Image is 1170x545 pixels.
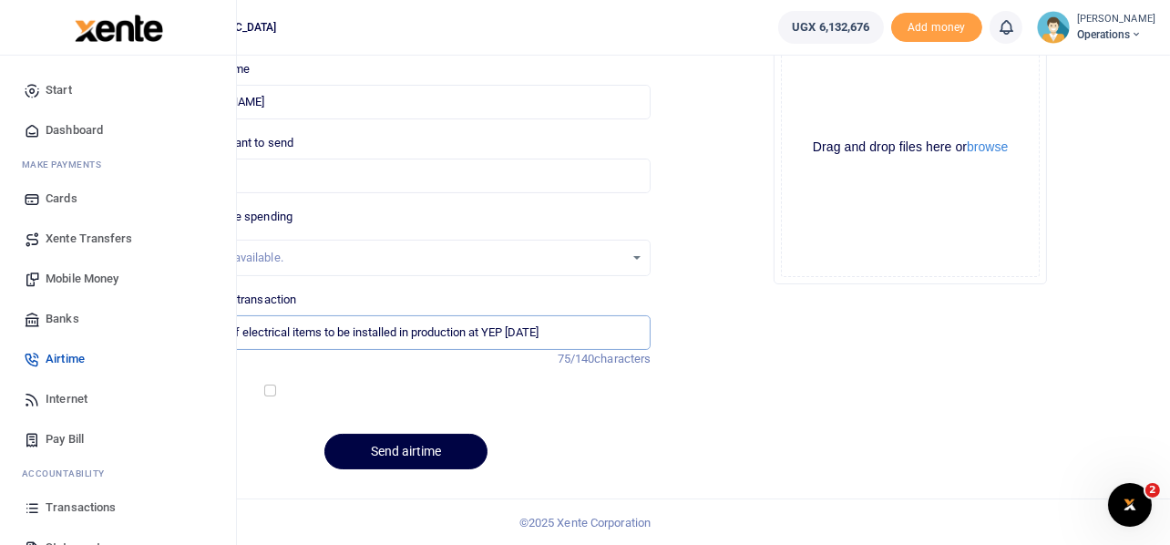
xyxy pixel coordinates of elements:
a: Cards [15,179,221,219]
span: Xente Transfers [46,230,133,248]
a: Add money [891,19,982,33]
div: Drag and drop files here or [782,139,1039,156]
iframe: Intercom live chat [1108,483,1152,527]
input: Enter extra information [161,315,652,350]
div: No options available. [175,249,625,267]
span: Dashboard [46,121,103,139]
span: Internet [46,390,87,408]
span: Airtime [46,350,85,368]
span: Mobile Money [46,270,118,288]
a: profile-user [PERSON_NAME] Operations [1037,11,1155,44]
span: 2 [1145,483,1160,498]
span: Transactions [46,499,116,517]
span: countability [36,467,105,480]
a: Pay Bill [15,419,221,459]
a: Xente Transfers [15,219,221,259]
button: Send airtime [324,434,487,469]
a: Banks [15,299,221,339]
small: [PERSON_NAME] [1077,12,1155,27]
a: Internet [15,379,221,419]
a: Mobile Money [15,259,221,299]
span: Pay Bill [46,430,84,448]
a: Airtime [15,339,221,379]
div: File Uploader [774,11,1047,284]
li: M [15,150,221,179]
span: UGX 6,132,676 [792,18,869,36]
span: Start [46,81,72,99]
button: browse [967,140,1008,153]
span: ake Payments [31,158,102,171]
span: Add money [891,13,982,43]
span: Banks [46,310,79,328]
li: Toup your wallet [891,13,982,43]
a: UGX 6,132,676 [778,11,883,44]
a: Transactions [15,488,221,528]
li: Wallet ballance [771,11,890,44]
input: UGX [161,159,652,193]
span: Cards [46,190,77,208]
img: logo-large [75,15,163,42]
a: Start [15,70,221,110]
span: Operations [1077,26,1155,43]
input: Loading name... [161,85,652,119]
span: characters [594,352,651,365]
li: Ac [15,459,221,488]
img: profile-user [1037,11,1070,44]
a: logo-small logo-large logo-large [73,20,163,34]
a: Dashboard [15,110,221,150]
span: 75/140 [558,352,595,365]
